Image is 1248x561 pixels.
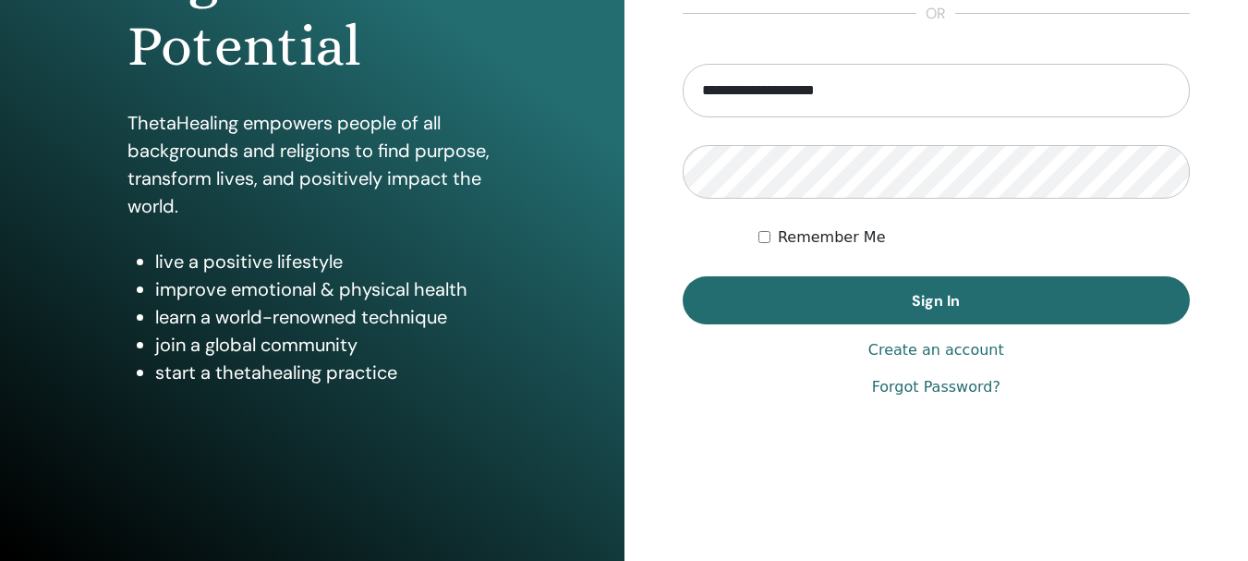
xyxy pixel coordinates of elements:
label: Remember Me [778,226,886,249]
span: or [916,3,955,25]
div: Keep me authenticated indefinitely or until I manually logout [758,226,1190,249]
li: live a positive lifestyle [155,248,497,275]
li: learn a world-renowned technique [155,303,497,331]
li: join a global community [155,331,497,359]
a: Forgot Password? [872,376,1000,398]
li: start a thetahealing practice [155,359,497,386]
a: Create an account [868,339,1004,361]
p: ThetaHealing empowers people of all backgrounds and religions to find purpose, transform lives, a... [127,109,497,220]
li: improve emotional & physical health [155,275,497,303]
span: Sign In [912,291,960,311]
button: Sign In [683,276,1191,324]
